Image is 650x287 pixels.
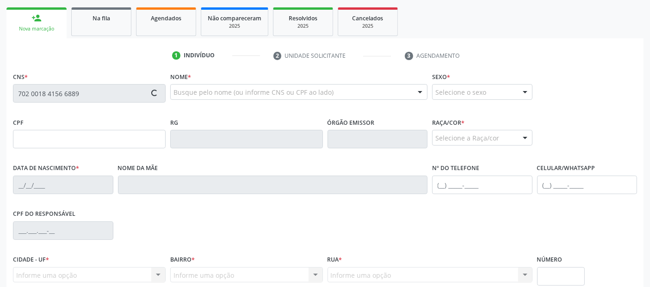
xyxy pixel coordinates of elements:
[280,23,326,30] div: 2025
[432,116,464,130] label: Raça/cor
[432,161,479,176] label: Nº do Telefone
[328,253,342,267] label: Rua
[435,133,499,143] span: Selecione a Raça/cor
[118,161,158,176] label: Nome da mãe
[289,14,317,22] span: Resolvidos
[537,161,595,176] label: Celular/WhatsApp
[208,14,261,22] span: Não compareceram
[13,221,113,240] input: ___.___.___-__
[345,23,391,30] div: 2025
[172,51,180,60] div: 1
[13,70,28,84] label: CNS
[170,116,178,130] label: RG
[170,70,191,84] label: Nome
[208,23,261,30] div: 2025
[13,207,75,221] label: CPF do responsável
[435,87,486,97] span: Selecione o sexo
[432,176,532,194] input: (__) _____-_____
[432,70,450,84] label: Sexo
[31,13,42,23] div: person_add
[13,161,79,176] label: Data de nascimento
[328,116,375,130] label: Órgão emissor
[13,25,60,32] div: Nova marcação
[170,253,195,267] label: Bairro
[537,176,638,194] input: (__) _____-_____
[93,14,110,22] span: Na fila
[184,51,215,60] div: Indivíduo
[537,253,563,267] label: Número
[151,14,181,22] span: Agendados
[353,14,384,22] span: Cancelados
[173,87,334,97] span: Busque pelo nome (ou informe CNS ou CPF ao lado)
[13,176,113,194] input: __/__/____
[13,116,24,130] label: CPF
